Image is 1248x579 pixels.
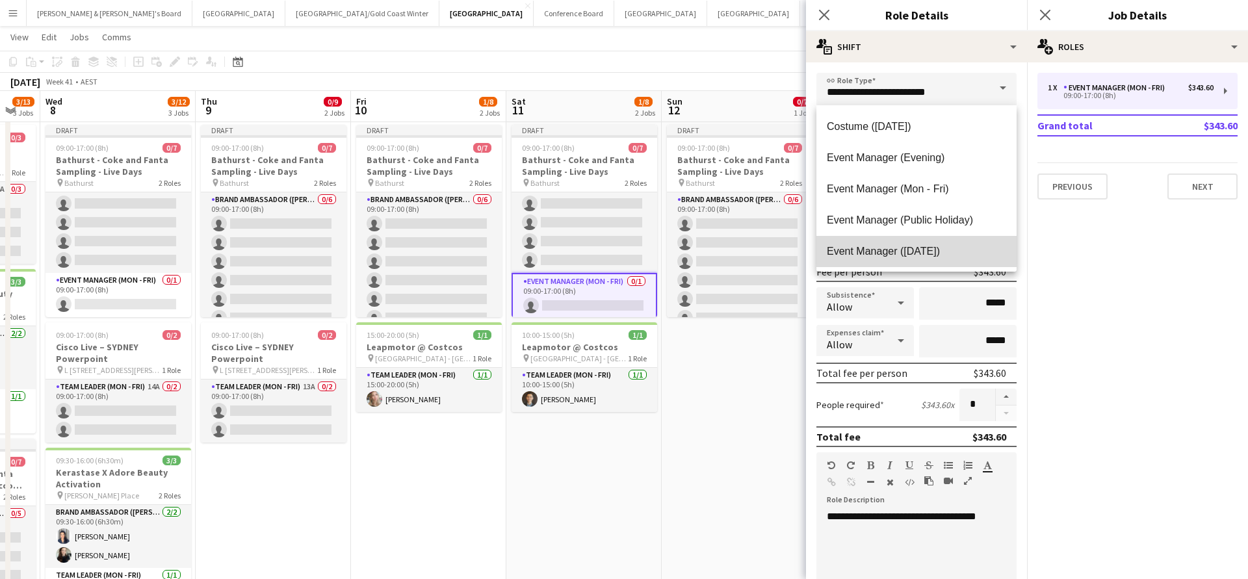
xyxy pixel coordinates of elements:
span: 2 Roles [3,312,25,322]
span: Bathurst [375,178,404,188]
button: Clear Formatting [885,477,894,487]
button: [GEOGRAPHIC_DATA] [614,1,707,26]
button: [GEOGRAPHIC_DATA] [192,1,285,26]
span: Event Manager (Mon - Fri) [827,183,1006,195]
span: 1 Role [162,365,181,375]
h3: Bathurst - Coke and Fanta Sampling - Live Days [201,154,346,177]
span: [PERSON_NAME] Place [64,491,139,500]
span: 3/3 [162,456,181,465]
h3: Leapmotor @ Costcos [512,341,657,353]
div: Draft [356,125,502,135]
button: Conference Board [534,1,614,26]
div: 09:00-17:00 (8h) [1048,92,1214,99]
app-card-role: Team Leader (Mon - Fri)1/115:00-20:00 (5h)[PERSON_NAME] [356,368,502,412]
span: 9 [199,103,217,118]
app-job-card: Draft09:00-17:00 (8h)0/7Bathurst - Coke and Fanta Sampling - Live Days Bathurst2 RolesBrand Ambas... [201,125,346,317]
h3: Bathurst - Coke and Fanta Sampling - Live Days [356,154,502,177]
div: 3 Jobs [13,108,34,118]
span: 09:00-17:00 (8h) [56,330,109,340]
div: Fee per person [816,265,882,278]
span: 09:00-17:00 (8h) [522,143,575,153]
span: 1/8 [634,97,653,107]
button: Horizontal Line [866,477,875,487]
h3: Job Details [1027,6,1248,23]
span: Bathurst [686,178,715,188]
span: Edit [42,31,57,43]
span: View [10,31,29,43]
button: Underline [905,460,914,470]
span: 11 [510,103,526,118]
app-job-card: Draft09:00-17:00 (8h)0/7Bathurst - Coke and Fanta Sampling - Live Days Bathurst2 RolesBrand Ambas... [667,125,812,317]
span: 2 Roles [469,178,491,188]
span: Comms [102,31,131,43]
span: 09:00-17:00 (8h) [367,143,419,153]
app-card-role: Event Manager (Mon - Fri)0/109:00-17:00 (8h) [512,273,657,320]
span: L [STREET_ADDRESS][PERSON_NAME] (Veritas Offices) [64,365,162,375]
button: Bold [866,460,875,470]
span: 09:00-17:00 (8h) [677,143,730,153]
div: Roles [1027,31,1248,62]
div: 10:00-15:00 (5h)1/1Leapmotor @ Costcos [GEOGRAPHIC_DATA] - [GEOGRAPHIC_DATA]1 RoleTeam Leader (Mo... [512,322,657,412]
span: Allow [827,300,852,313]
button: [GEOGRAPHIC_DATA]/Gold Coast Winter [285,1,439,26]
span: 3/13 [12,97,34,107]
div: 1 Job [794,108,811,118]
app-job-card: 09:00-17:00 (8h)0/2Cisco Live – SYDNEY Powerpoint L [STREET_ADDRESS][PERSON_NAME] (Veritas Office... [201,322,346,443]
span: Sun [667,96,682,107]
div: Draft [667,125,812,135]
span: 2 Roles [780,178,802,188]
span: 0/7 [7,457,25,467]
div: 3 Jobs [168,108,189,118]
button: Insert video [944,476,953,486]
span: 3/3 [7,277,25,287]
span: Thu [201,96,217,107]
button: Undo [827,460,836,470]
div: $343.60 [974,367,1006,380]
div: $343.60 [972,430,1006,443]
span: Costume ([DATE]) [827,120,1006,133]
div: Draft09:00-17:00 (8h)0/7Bathurst - Coke and Fanta Sampling - Live Days Bathurst2 RolesBrand Ambas... [45,125,191,317]
span: 0/2 [162,330,181,340]
span: [GEOGRAPHIC_DATA] - [GEOGRAPHIC_DATA] [375,354,473,363]
h3: Cisco Live – SYDNEY Powerpoint [201,341,346,365]
app-job-card: 09:00-17:00 (8h)0/2Cisco Live – SYDNEY Powerpoint L [STREET_ADDRESS][PERSON_NAME] (Veritas Office... [45,322,191,443]
button: Paste as plain text [924,476,933,486]
span: 1 Role [6,168,25,177]
span: 12 [665,103,682,118]
span: Bathurst [220,178,249,188]
button: HTML Code [905,477,914,487]
h3: Bathurst - Coke and Fanta Sampling - Live Days [512,154,657,177]
span: 1/1 [473,330,491,340]
span: 0/7 [629,143,647,153]
span: 0/7 [784,143,802,153]
div: Draft [201,125,346,135]
span: 0/7 [473,143,491,153]
span: L [STREET_ADDRESS][PERSON_NAME] (Veritas Offices) [220,365,317,375]
span: 3/12 [168,97,190,107]
button: Redo [846,460,855,470]
div: $343.60 [974,265,1006,278]
button: [PERSON_NAME] & [PERSON_NAME]'s Board [800,1,966,26]
span: 0/3 [7,133,25,142]
div: $343.60 [1188,83,1214,92]
app-card-role: Brand Ambassador ([PERSON_NAME])2/209:30-16:00 (6h30m)[PERSON_NAME][PERSON_NAME] [45,505,191,568]
div: Total fee per person [816,367,907,380]
span: 0/2 [318,330,336,340]
button: [GEOGRAPHIC_DATA] [707,1,800,26]
app-job-card: 15:00-20:00 (5h)1/1Leapmotor @ Costcos [GEOGRAPHIC_DATA] - [GEOGRAPHIC_DATA]1 RoleTeam Leader (Mo... [356,322,502,412]
app-card-role: Brand Ambassador ([DATE])0/609:00-17:00 (8h) [512,135,657,273]
button: Italic [885,460,894,470]
div: 1 x [1048,83,1063,92]
span: 1 Role [473,354,491,363]
span: 2 Roles [314,178,336,188]
h3: Kerastase X Adore Beauty Activation [45,467,191,490]
span: 0/7 [162,143,181,153]
app-card-role: Brand Ambassador ([PERSON_NAME])0/609:00-17:00 (8h) [667,192,812,331]
span: Allow [827,338,852,351]
app-job-card: Draft09:00-17:00 (8h)0/7Bathurst - Coke and Fanta Sampling - Live Days Bathurst2 RolesBrand Ambas... [356,125,502,317]
span: Event Manager ([DATE]) [827,245,1006,257]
